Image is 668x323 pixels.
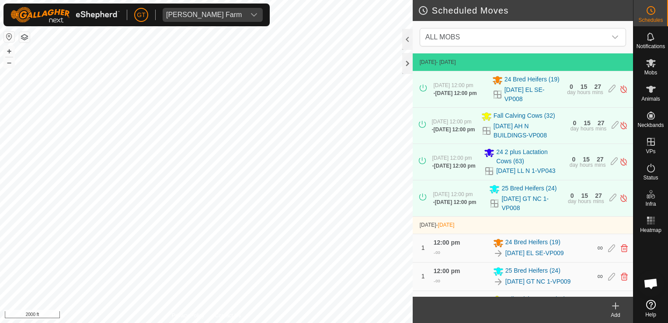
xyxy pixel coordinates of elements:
[581,193,588,199] div: 15
[425,33,460,41] span: ALL MOBS
[637,44,665,49] span: Notifications
[504,85,562,104] a: [DATE] EL SE-VP008
[633,296,668,321] a: Help
[435,277,440,284] span: ∞
[420,59,436,65] span: [DATE]
[435,199,476,205] span: [DATE] 12:00 pm
[570,84,573,90] div: 0
[598,311,633,319] div: Add
[10,7,120,23] img: Gallagher Logo
[595,126,606,131] div: mins
[640,228,661,233] span: Heatmap
[433,89,477,97] div: -
[570,162,578,168] div: day
[433,82,473,88] span: [DATE] 12:00 pm
[421,244,425,251] span: 1
[581,126,594,131] div: hours
[594,84,601,90] div: 27
[595,193,602,199] div: 27
[606,28,624,46] div: dropdown trigger
[568,199,576,204] div: day
[598,120,605,126] div: 27
[421,273,425,280] span: 1
[420,222,436,228] span: [DATE]
[505,238,560,248] span: 24 Bred Heifers (19)
[619,193,628,203] img: Turn off schedule move
[433,126,475,133] span: [DATE] 12:00 pm
[436,222,455,228] span: -
[567,90,575,95] div: day
[4,57,14,68] button: –
[505,266,560,277] span: 25 Bred Heifers (24)
[646,149,655,154] span: VPs
[619,84,628,94] img: Turn off schedule move
[418,5,633,16] h2: Scheduled Moves
[4,32,14,42] button: Reset Map
[581,84,588,90] div: 15
[597,272,603,281] span: ∞
[245,8,263,22] div: dropdown trigger
[571,193,574,199] div: 0
[578,199,591,204] div: hours
[433,198,476,206] div: -
[619,157,628,166] img: Turn off schedule move
[573,120,576,126] div: 0
[137,11,145,20] span: GT
[597,243,603,252] span: ∞
[422,28,606,46] span: ALL MOBS
[501,184,557,194] span: 25 Bred Heifers (24)
[19,32,30,42] button: Map Layers
[638,270,664,297] div: Open chat
[4,46,14,56] button: +
[434,163,475,169] span: [DATE] 12:00 pm
[493,277,504,287] img: To
[580,162,593,168] div: hours
[505,249,564,258] a: [DATE] EL SE-VP009
[215,312,241,319] a: Contact Us
[583,156,590,162] div: 15
[504,75,560,85] span: 24 Bred Heifers (19)
[641,96,660,102] span: Animals
[501,194,563,213] a: [DATE] GT NC 1-VP008
[496,147,564,166] span: 24 2 plus Lactation Cows (63)
[593,199,604,204] div: mins
[504,295,566,305] span: Fall Calving Cows (32)
[644,70,657,75] span: Mobs
[436,59,456,65] span: - [DATE]
[431,126,475,133] div: -
[619,121,628,130] img: Turn off schedule move
[597,156,604,162] div: 27
[434,239,460,246] span: 12:00 pm
[432,155,472,161] span: [DATE] 12:00 pm
[505,277,571,286] a: [DATE] GT NC 1-VP009
[637,123,664,128] span: Neckbands
[432,162,475,170] div: -
[571,126,579,131] div: day
[163,8,245,22] span: Thoren Farm
[431,119,471,125] span: [DATE] 12:00 pm
[438,222,455,228] span: [DATE]
[494,122,565,140] a: [DATE] AH N BUILDINGS-VP008
[172,312,205,319] a: Privacy Policy
[434,267,460,274] span: 12:00 pm
[638,18,663,23] span: Schedules
[496,166,555,176] a: [DATE] LL N 1-VP043
[494,111,555,122] span: Fall Calving Cows (32)
[592,90,603,95] div: mins
[645,201,656,207] span: Infra
[643,175,658,180] span: Status
[434,247,440,258] div: -
[433,191,473,197] span: [DATE] 12:00 pm
[435,249,440,256] span: ∞
[435,90,477,96] span: [DATE] 12:00 pm
[572,156,575,162] div: 0
[577,90,590,95] div: hours
[595,162,605,168] div: mins
[434,276,440,286] div: -
[645,312,656,317] span: Help
[584,120,591,126] div: 15
[166,11,242,18] div: [PERSON_NAME] Farm
[493,248,504,259] img: To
